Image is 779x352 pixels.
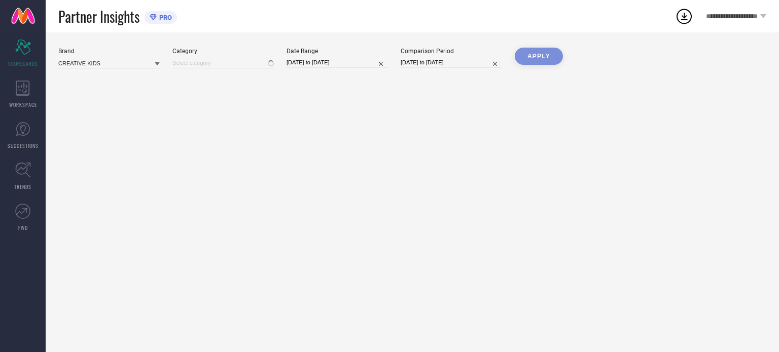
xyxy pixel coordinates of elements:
span: TRENDS [14,183,31,190]
div: Date Range [287,48,388,55]
div: Comparison Period [401,48,502,55]
input: Select date range [287,57,388,68]
div: Open download list [675,7,693,25]
span: PRO [157,14,172,21]
span: Partner Insights [58,6,139,27]
span: FWD [18,224,28,231]
div: Brand [58,48,160,55]
span: SCORECARDS [8,60,38,67]
span: WORKSPACE [9,101,37,108]
input: Select comparison period [401,57,502,68]
span: SUGGESTIONS [8,142,39,149]
div: Category [172,48,274,55]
